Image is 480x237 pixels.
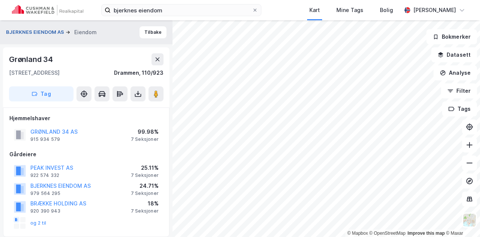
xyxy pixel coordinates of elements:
div: Drammen, 110/923 [114,68,163,77]
div: Grønland 34 [9,53,54,65]
div: Kontrollprogram for chat [442,201,480,237]
div: 922 574 332 [30,172,59,178]
button: Analyse [433,65,477,80]
div: 24.71% [131,181,159,190]
img: cushman-wakefield-realkapital-logo.202ea83816669bd177139c58696a8fa1.svg [12,5,83,15]
div: Hjemmelshaver [9,114,163,123]
button: BJERKNES EIENDOM AS [6,29,66,36]
button: Datasett [431,47,477,62]
div: 7 Seksjoner [131,172,159,178]
div: [PERSON_NAME] [413,6,456,15]
div: 7 Seksjoner [131,208,159,214]
div: 979 564 295 [30,190,60,196]
div: Gårdeiere [9,150,163,159]
button: Filter [441,83,477,98]
a: OpenStreetMap [369,231,406,236]
div: 920 390 943 [30,208,60,214]
button: Tags [442,101,477,116]
button: Tag [9,86,73,101]
div: 915 934 579 [30,136,60,142]
input: Søk på adresse, matrikkel, gårdeiere, leietakere eller personer [111,5,252,16]
a: Mapbox [347,231,368,236]
div: Kart [309,6,320,15]
div: Bolig [380,6,393,15]
div: 18% [131,199,159,208]
div: 25.11% [131,163,159,172]
button: Bokmerker [426,29,477,44]
button: Tilbake [139,26,166,38]
iframe: Chat Widget [442,201,480,237]
a: Improve this map [408,231,445,236]
div: 7 Seksjoner [131,190,159,196]
div: 99.98% [131,127,159,136]
div: Mine Tags [336,6,363,15]
div: Eiendom [74,28,97,37]
div: [STREET_ADDRESS] [9,68,60,77]
div: 7 Seksjoner [131,136,159,142]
